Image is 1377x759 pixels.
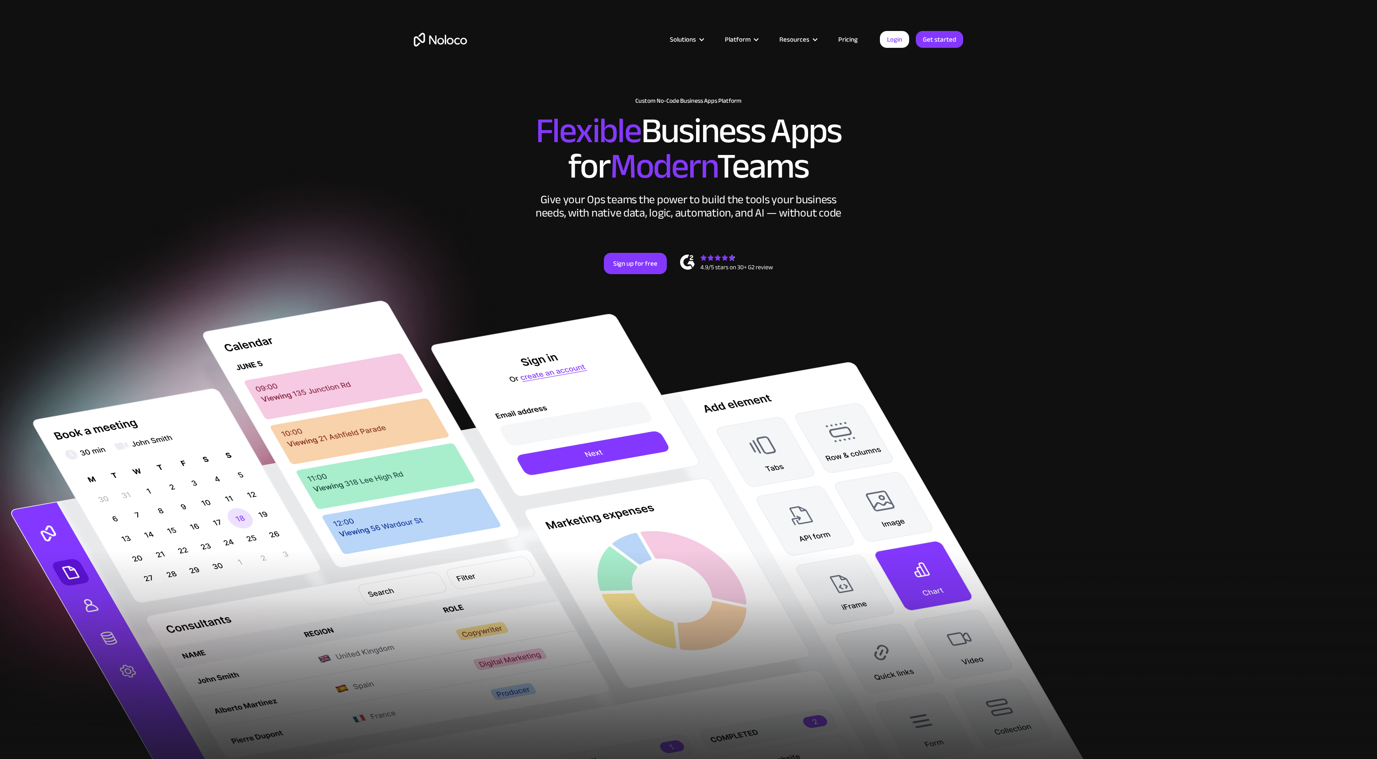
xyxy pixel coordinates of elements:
[670,34,696,45] div: Solutions
[659,34,714,45] div: Solutions
[533,193,844,220] div: Give your Ops teams the power to build the tools your business needs, with native data, logic, au...
[714,34,768,45] div: Platform
[916,31,963,48] a: Get started
[768,34,827,45] div: Resources
[604,253,667,274] a: Sign up for free
[414,113,963,184] h2: Business Apps for Teams
[414,97,963,105] h1: Custom No-Code Business Apps Platform
[880,31,909,48] a: Login
[610,133,717,199] span: Modern
[725,34,751,45] div: Platform
[827,34,869,45] a: Pricing
[536,98,641,164] span: Flexible
[779,34,809,45] div: Resources
[414,33,467,46] a: home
